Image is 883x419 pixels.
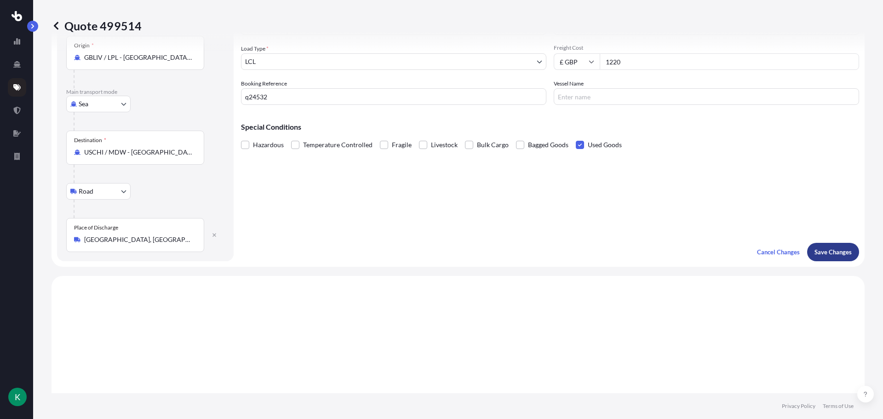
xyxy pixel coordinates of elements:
[477,138,509,152] span: Bulk Cargo
[554,79,584,88] label: Vessel Name
[303,138,373,152] span: Temperature Controlled
[600,53,859,70] input: Enter amount
[588,138,622,152] span: Used Goods
[66,183,131,200] button: Select transport
[245,57,256,66] span: LCL
[823,402,854,410] a: Terms of Use
[84,148,193,157] input: Destination
[52,18,142,33] p: Quote 499514
[241,53,546,70] button: LCL
[241,79,287,88] label: Booking Reference
[392,138,412,152] span: Fragile
[79,99,88,109] span: Sea
[814,247,852,257] p: Save Changes
[241,123,859,131] p: Special Conditions
[241,88,546,105] input: Your internal reference
[66,96,131,112] button: Select transport
[554,88,859,105] input: Enter name
[74,224,118,231] div: Place of Discharge
[74,137,106,144] div: Destination
[253,138,284,152] span: Hazardous
[79,187,93,196] span: Road
[66,88,224,96] p: Main transport mode
[750,243,807,261] button: Cancel Changes
[84,53,193,62] input: Origin
[15,392,20,402] span: K
[528,138,568,152] span: Bagged Goods
[782,402,815,410] a: Privacy Policy
[757,247,800,257] p: Cancel Changes
[84,235,193,244] input: Place of Discharge
[807,243,859,261] button: Save Changes
[431,138,458,152] span: Livestock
